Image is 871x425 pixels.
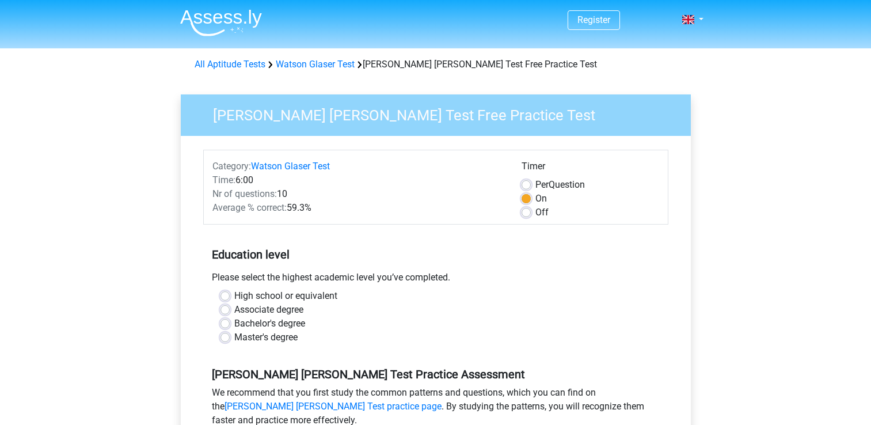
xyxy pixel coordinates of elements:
[204,187,513,201] div: 10
[577,14,610,25] a: Register
[225,401,442,412] a: [PERSON_NAME] [PERSON_NAME] Test practice page
[212,202,287,213] span: Average % correct:
[212,161,251,172] span: Category:
[212,188,277,199] span: Nr of questions:
[199,102,682,124] h3: [PERSON_NAME] [PERSON_NAME] Test Free Practice Test
[212,243,660,266] h5: Education level
[234,331,298,344] label: Master's degree
[535,178,585,192] label: Question
[180,9,262,36] img: Assessly
[234,289,337,303] label: High school or equivalent
[234,317,305,331] label: Bachelor's degree
[535,206,549,219] label: Off
[251,161,330,172] a: Watson Glaser Test
[535,179,549,190] span: Per
[234,303,303,317] label: Associate degree
[212,367,660,381] h5: [PERSON_NAME] [PERSON_NAME] Test Practice Assessment
[276,59,355,70] a: Watson Glaser Test
[203,271,668,289] div: Please select the highest academic level you’ve completed.
[522,160,659,178] div: Timer
[212,174,235,185] span: Time:
[190,58,682,71] div: [PERSON_NAME] [PERSON_NAME] Test Free Practice Test
[195,59,265,70] a: All Aptitude Tests
[204,201,513,215] div: 59.3%
[535,192,547,206] label: On
[204,173,513,187] div: 6:00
